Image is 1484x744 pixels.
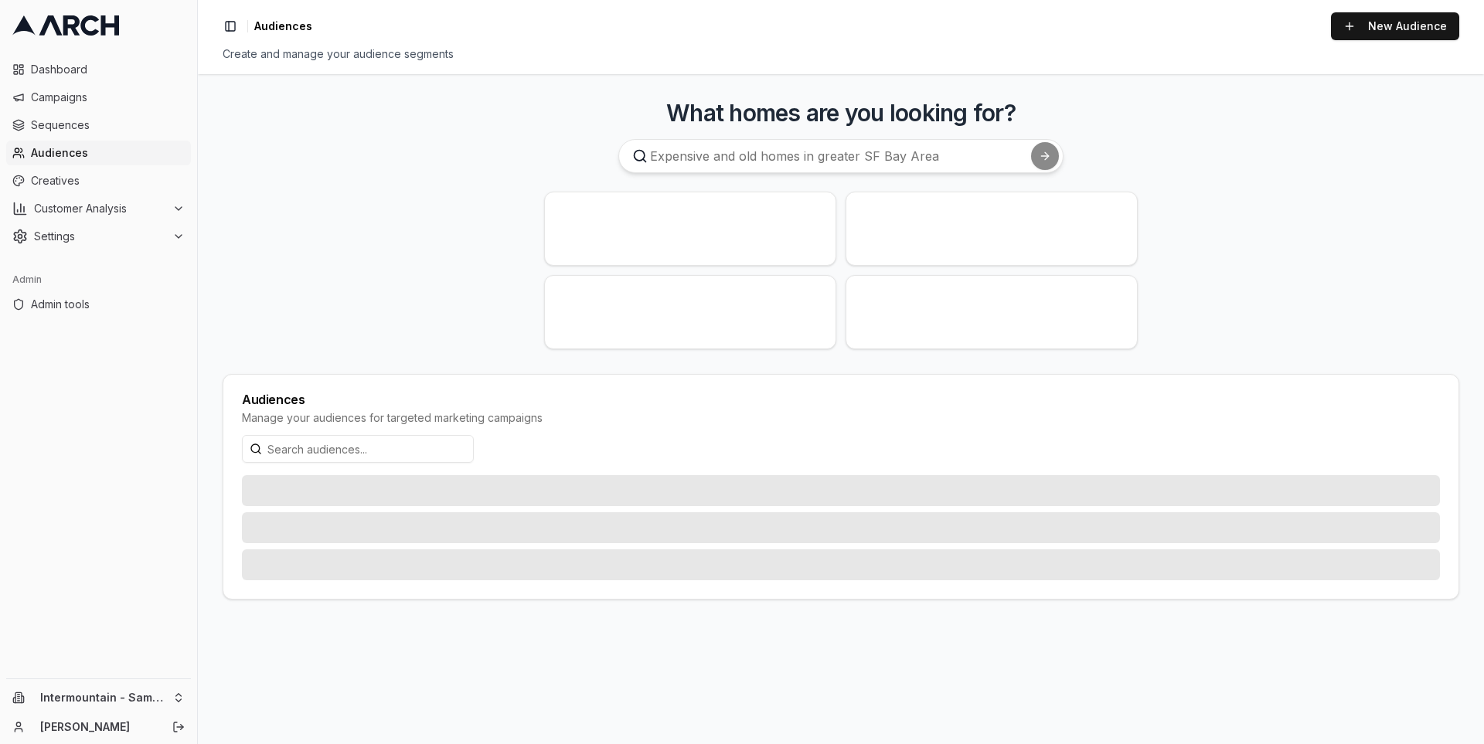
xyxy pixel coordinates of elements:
button: Intermountain - Same Day [6,685,191,710]
a: Audiences [6,141,191,165]
a: Admin tools [6,292,191,317]
input: Search audiences... [242,435,474,463]
a: [PERSON_NAME] [40,719,155,735]
a: Creatives [6,168,191,193]
a: Campaigns [6,85,191,110]
span: Audiences [254,19,312,34]
h3: What homes are you looking for? [223,99,1459,127]
button: Customer Analysis [6,196,191,221]
input: Expensive and old homes in greater SF Bay Area [618,139,1064,173]
span: Creatives [31,173,185,189]
nav: breadcrumb [254,19,312,34]
div: Create and manage your audience segments [223,46,1459,62]
span: Intermountain - Same Day [40,691,166,705]
span: Admin tools [31,297,185,312]
div: Audiences [242,393,1440,406]
a: Dashboard [6,57,191,82]
a: Sequences [6,113,191,138]
div: Admin [6,267,191,292]
a: New Audience [1331,12,1459,40]
div: Manage your audiences for targeted marketing campaigns [242,410,1440,426]
span: Sequences [31,117,185,133]
button: Settings [6,224,191,249]
span: Dashboard [31,62,185,77]
span: Settings [34,229,166,244]
span: Customer Analysis [34,201,166,216]
span: Audiences [31,145,185,161]
button: Log out [168,716,189,738]
span: Campaigns [31,90,185,105]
